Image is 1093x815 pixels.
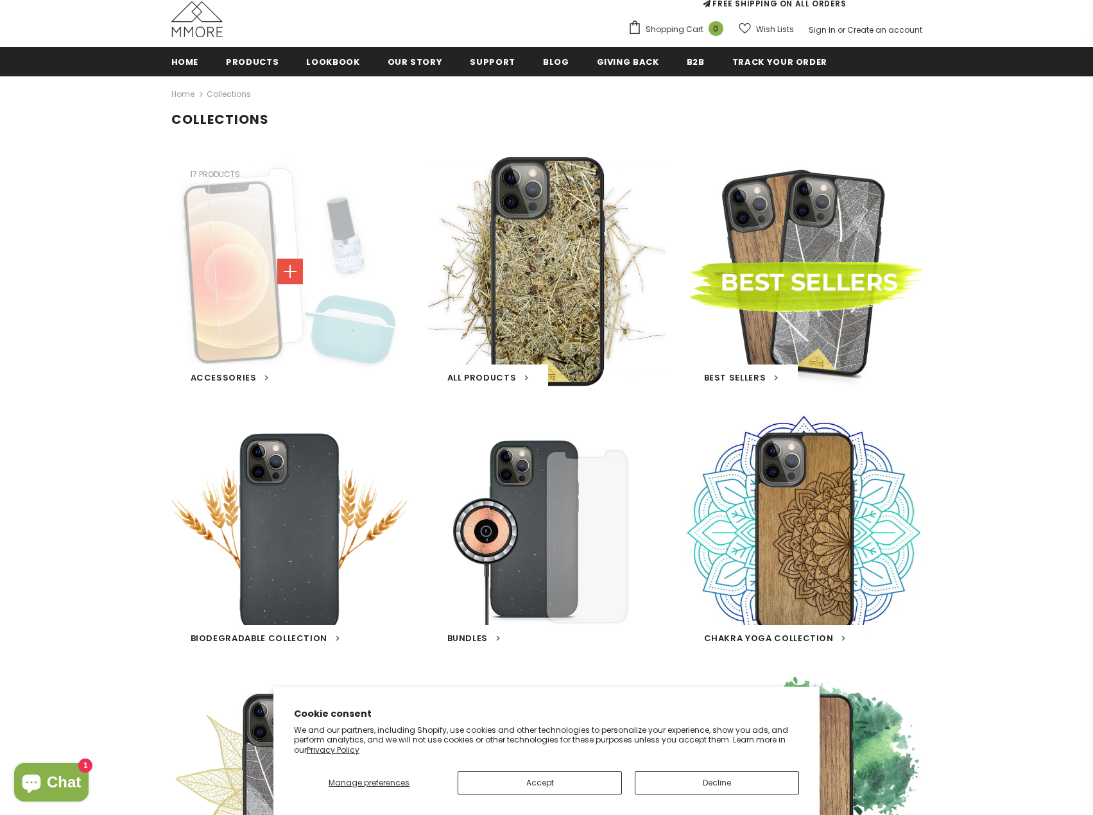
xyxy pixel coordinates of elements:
[388,47,443,76] a: Our Story
[809,24,836,35] a: Sign In
[732,56,827,68] span: Track your order
[191,632,328,644] span: Biodegradable Collection
[732,47,827,76] a: Track your order
[447,632,501,645] a: BUNDLES
[191,632,340,645] a: Biodegradable Collection
[458,771,622,794] button: Accept
[543,56,569,68] span: Blog
[597,56,659,68] span: Giving back
[226,47,279,76] a: Products
[704,632,834,644] span: Chakra Yoga Collection
[447,372,529,384] a: All Products
[704,372,766,384] span: Best Sellers
[171,47,199,76] a: Home
[739,18,794,40] a: Wish Lists
[171,1,223,37] img: MMORE Cases
[171,112,922,128] h1: Collections
[294,725,800,755] p: We and our partners, including Shopify, use cookies and other technologies to personalize your ex...
[687,56,705,68] span: B2B
[306,47,359,76] a: Lookbook
[294,771,445,794] button: Manage preferences
[704,372,779,384] a: Best Sellers
[306,56,359,68] span: Lookbook
[294,707,800,721] h2: Cookie consent
[635,771,799,794] button: Decline
[191,372,257,384] span: Accessories
[543,47,569,76] a: Blog
[597,47,659,76] a: Giving back
[447,372,517,384] span: All Products
[756,23,794,36] span: Wish Lists
[838,24,845,35] span: or
[329,777,409,788] span: Manage preferences
[226,56,279,68] span: Products
[207,87,251,102] span: Collections
[646,23,703,36] span: Shopping Cart
[470,56,515,68] span: support
[470,47,515,76] a: support
[10,763,92,805] inbox-online-store-chat: Shopify online store chat
[388,56,443,68] span: Our Story
[191,372,269,384] a: Accessories
[704,632,847,645] a: Chakra Yoga Collection
[447,632,488,644] span: BUNDLES
[171,160,259,187] span: 17 products
[307,744,359,755] a: Privacy Policy
[847,24,922,35] a: Create an account
[628,20,730,39] a: Shopping Cart 0
[171,87,194,102] a: Home
[687,47,705,76] a: B2B
[171,56,199,68] span: Home
[709,21,723,36] span: 0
